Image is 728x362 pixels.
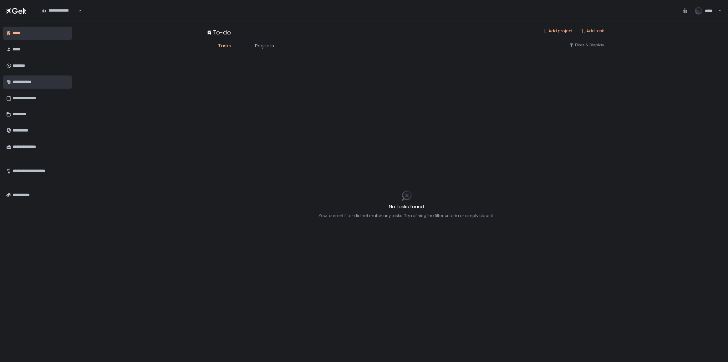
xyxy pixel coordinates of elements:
span: Projects [255,42,274,49]
button: Add task [580,28,604,34]
input: Search for option [42,13,78,20]
h2: No tasks found [319,203,494,210]
div: Search for option [38,4,81,17]
button: Add project [542,28,573,34]
button: Filter & Display [569,42,604,48]
div: Your current filter did not match any tasks. Try refining the filter criteria or simply clear it. [319,213,494,219]
div: To-do [206,28,231,37]
span: Tasks [218,42,232,49]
